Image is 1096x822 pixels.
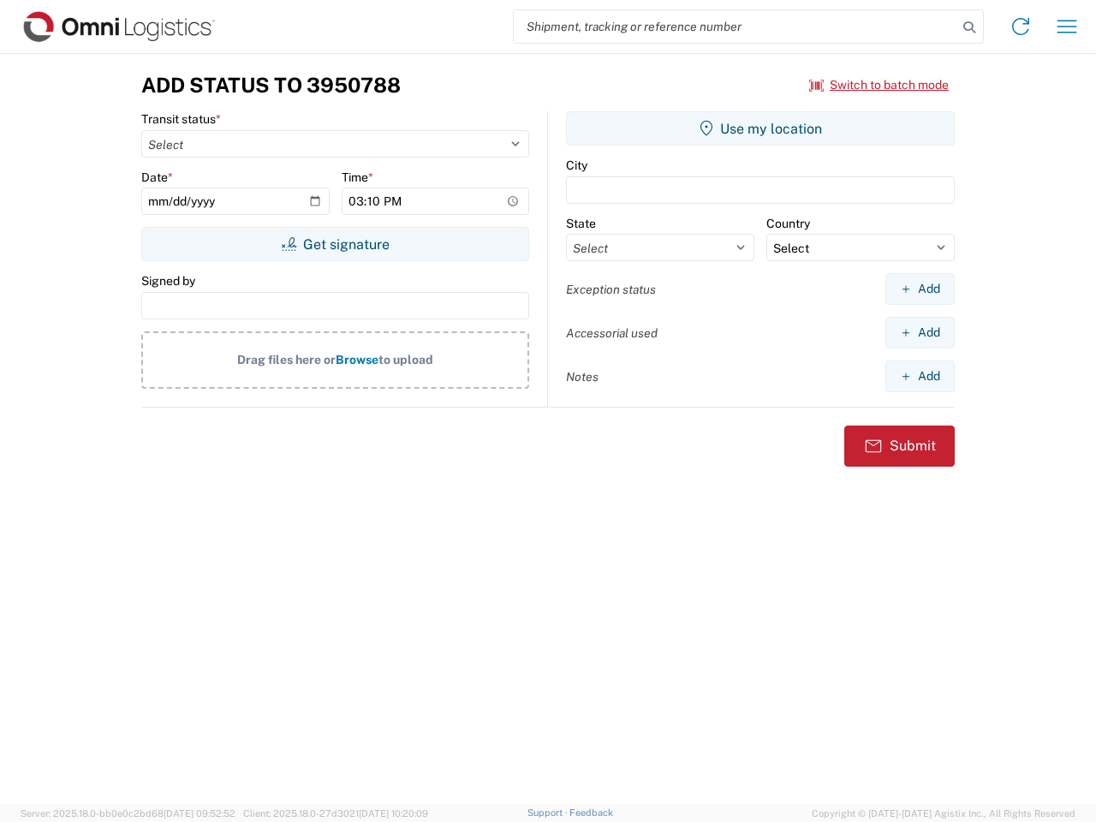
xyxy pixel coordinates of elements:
[141,73,401,98] h3: Add Status to 3950788
[844,426,955,467] button: Submit
[237,353,336,366] span: Drag files here or
[527,807,570,818] a: Support
[809,71,949,99] button: Switch to batch mode
[566,111,955,146] button: Use my location
[164,808,235,819] span: [DATE] 09:52:52
[566,158,587,173] label: City
[766,216,810,231] label: Country
[378,353,433,366] span: to upload
[141,111,221,127] label: Transit status
[566,325,658,341] label: Accessorial used
[141,170,173,185] label: Date
[336,353,378,366] span: Browse
[342,170,373,185] label: Time
[243,808,428,819] span: Client: 2025.18.0-27d3021
[566,369,599,384] label: Notes
[885,360,955,392] button: Add
[514,10,957,43] input: Shipment, tracking or reference number
[141,273,195,289] label: Signed by
[566,282,656,297] label: Exception status
[569,807,613,818] a: Feedback
[885,317,955,348] button: Add
[21,808,235,819] span: Server: 2025.18.0-bb0e0c2bd68
[141,227,529,261] button: Get signature
[566,216,596,231] label: State
[359,808,428,819] span: [DATE] 10:20:09
[885,273,955,305] button: Add
[812,806,1075,821] span: Copyright © [DATE]-[DATE] Agistix Inc., All Rights Reserved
